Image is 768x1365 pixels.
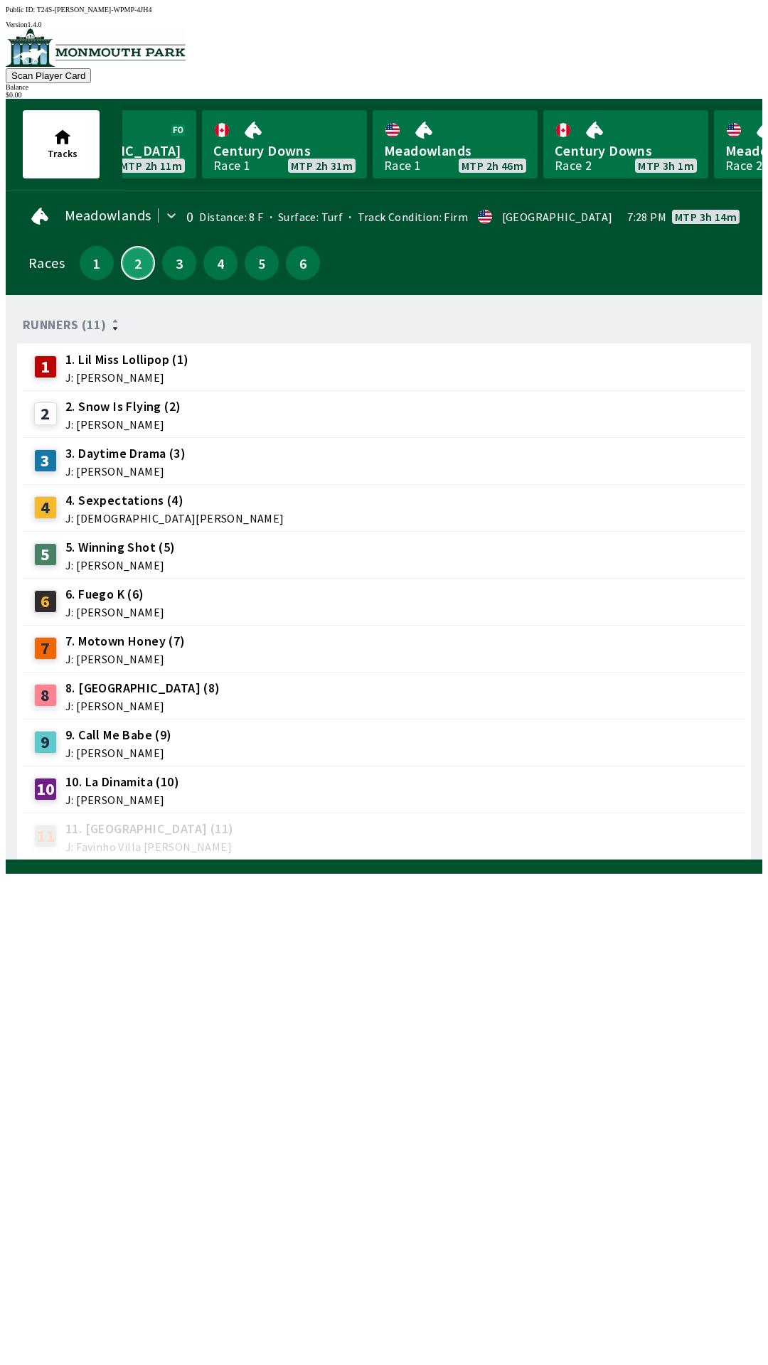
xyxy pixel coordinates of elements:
div: [GEOGRAPHIC_DATA] [502,211,613,223]
span: Tracks [48,147,78,160]
span: 10. La Dinamita (10) [65,773,179,791]
div: Public ID: [6,6,762,14]
span: 11. [GEOGRAPHIC_DATA] (11) [65,820,233,838]
button: Scan Player Card [6,68,91,83]
button: 4 [203,246,238,280]
span: J: [DEMOGRAPHIC_DATA][PERSON_NAME] [65,513,284,524]
div: Balance [6,83,762,91]
a: MeadowlandsRace 1MTP 2h 46m [373,110,538,178]
span: J: Favinho Villa [PERSON_NAME] [65,841,233,852]
span: Distance: 8 F [199,210,263,224]
div: 3 [34,449,57,472]
span: Century Downs [555,141,697,160]
span: 4. Sexpectations (4) [65,491,284,510]
span: 6. Fuego K (6) [65,585,164,604]
button: 1 [80,246,114,280]
span: 7. Motown Honey (7) [65,632,186,651]
button: 6 [286,246,320,280]
span: Track Condition: Firm [343,210,468,224]
span: Meadowlands [65,210,151,221]
span: MTP 2h 46m [462,160,523,171]
span: 3. Daytime Drama (3) [65,444,186,463]
div: 9 [34,731,57,754]
span: J: [PERSON_NAME] [65,466,186,477]
span: J: [PERSON_NAME] [65,606,164,618]
div: Races [28,257,65,269]
a: Century DownsRace 1MTP 2h 31m [202,110,367,178]
img: venue logo [6,28,186,67]
span: 1 [83,258,110,268]
span: 4 [207,258,234,268]
span: T24S-[PERSON_NAME]-WPMP-4JH4 [37,6,152,14]
span: Surface: Turf [264,210,343,224]
span: MTP 3h 1m [638,160,694,171]
div: 1 [34,355,57,378]
button: 5 [245,246,279,280]
span: 3 [166,258,193,268]
span: Century Downs [213,141,356,160]
div: 10 [34,778,57,801]
span: 6 [289,258,316,268]
span: 7:28 PM [627,211,666,223]
span: J: [PERSON_NAME] [65,653,186,665]
div: 8 [34,684,57,707]
div: 7 [34,637,57,660]
span: MTP 3h 14m [675,211,737,223]
div: 4 [34,496,57,519]
div: Race 2 [725,160,762,171]
span: MTP 2h 31m [291,160,353,171]
span: 5 [248,258,275,268]
button: 2 [121,246,155,280]
span: Runners (11) [23,319,107,331]
button: Tracks [23,110,100,178]
a: Century DownsRace 2MTP 3h 1m [543,110,708,178]
span: J: [PERSON_NAME] [65,372,189,383]
span: 2. Snow Is Flying (2) [65,397,181,416]
div: 5 [34,543,57,566]
span: J: [PERSON_NAME] [65,419,181,430]
span: J: [PERSON_NAME] [65,747,172,759]
div: Race 1 [384,160,421,171]
span: J: [PERSON_NAME] [65,560,176,571]
div: Race 1 [213,160,250,171]
div: Runners (11) [23,318,745,332]
div: 6 [34,590,57,613]
div: $ 0.00 [6,91,762,99]
div: Version 1.4.0 [6,21,762,28]
div: 0 [186,211,193,223]
span: 9. Call Me Babe (9) [65,726,172,744]
span: J: [PERSON_NAME] [65,700,220,712]
div: 11 [34,825,57,847]
div: 2 [34,402,57,425]
span: MTP 2h 11m [120,160,182,171]
button: 3 [162,246,196,280]
span: 1. Lil Miss Lollipop (1) [65,350,189,369]
div: Race 2 [555,160,592,171]
span: Meadowlands [384,141,526,160]
span: 8. [GEOGRAPHIC_DATA] (8) [65,679,220,697]
span: 5. Winning Shot (5) [65,538,176,557]
span: J: [PERSON_NAME] [65,794,179,805]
